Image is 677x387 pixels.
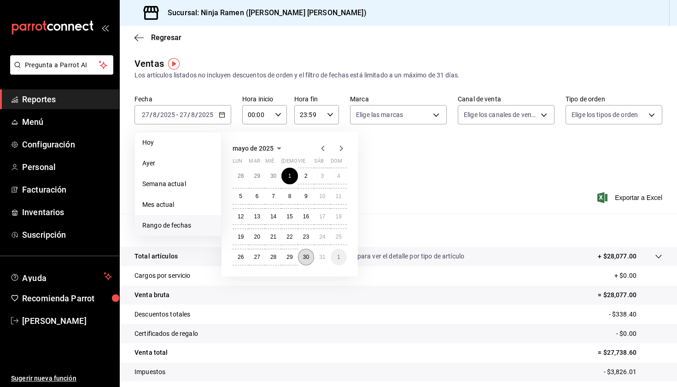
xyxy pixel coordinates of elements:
[254,234,260,240] abbr: 20 de mayo de 2025
[265,188,281,205] button: 7 de mayo de 2025
[298,229,314,245] button: 23 de mayo de 2025
[286,213,292,220] abbr: 15 de mayo de 2025
[566,96,662,102] label: Tipo de orden
[160,7,367,18] h3: Sucursal: Ninja Ramen ([PERSON_NAME] [PERSON_NAME])
[331,249,347,265] button: 1 de junio de 2025
[238,213,244,220] abbr: 12 de mayo de 2025
[598,348,662,358] p: = $27,738.60
[134,367,165,377] p: Impuestos
[604,367,662,377] p: - $3,826.01
[134,225,662,236] p: Resumen
[336,213,342,220] abbr: 18 de mayo de 2025
[265,168,281,184] button: 30 de abril de 2025
[22,292,112,305] span: Recomienda Parrot
[298,158,305,168] abbr: viernes
[233,168,249,184] button: 28 de abril de 2025
[22,138,112,151] span: Configuración
[572,110,638,119] span: Elige los tipos de orden
[270,254,276,260] abbr: 28 de mayo de 2025
[22,116,112,128] span: Menú
[303,234,309,240] abbr: 23 de mayo de 2025
[22,183,112,196] span: Facturación
[350,96,447,102] label: Marca
[187,111,190,118] span: /
[6,67,113,76] a: Pregunta a Parrot AI
[134,70,662,80] div: Los artículos listados no incluyen descuentos de orden y el filtro de fechas está limitado a un m...
[239,193,242,199] abbr: 5 de mayo de 2025
[198,111,214,118] input: ----
[303,254,309,260] abbr: 30 de mayo de 2025
[303,213,309,220] abbr: 16 de mayo de 2025
[254,254,260,260] abbr: 27 de mayo de 2025
[270,213,276,220] abbr: 14 de mayo de 2025
[152,111,157,118] input: --
[134,57,164,70] div: Ventas
[598,290,662,300] p: = $28,077.00
[238,173,244,179] abbr: 28 de abril de 2025
[314,168,330,184] button: 3 de mayo de 2025
[298,188,314,205] button: 9 de mayo de 2025
[249,229,265,245] button: 20 de mayo de 2025
[265,208,281,225] button: 14 de mayo de 2025
[233,188,249,205] button: 5 de mayo de 2025
[286,254,292,260] abbr: 29 de mayo de 2025
[176,111,178,118] span: -
[319,234,325,240] abbr: 24 de mayo de 2025
[101,24,109,31] button: open_drawer_menu
[254,173,260,179] abbr: 29 de abril de 2025
[304,193,308,199] abbr: 9 de mayo de 2025
[134,33,181,42] button: Regresar
[233,249,249,265] button: 26 de mayo de 2025
[256,193,259,199] abbr: 6 de mayo de 2025
[238,254,244,260] abbr: 26 de mayo de 2025
[179,111,187,118] input: --
[281,158,336,168] abbr: jueves
[314,158,324,168] abbr: sábado
[195,111,198,118] span: /
[616,329,662,339] p: - $0.00
[311,252,464,261] p: Da clic en la fila para ver el detalle por tipo de artículo
[458,96,554,102] label: Canal de venta
[191,111,195,118] input: --
[321,173,324,179] abbr: 3 de mayo de 2025
[288,193,292,199] abbr: 8 de mayo de 2025
[272,193,275,199] abbr: 7 de mayo de 2025
[249,249,265,265] button: 27 de mayo de 2025
[134,96,231,102] label: Fecha
[331,168,347,184] button: 4 de mayo de 2025
[319,213,325,220] abbr: 17 de mayo de 2025
[150,111,152,118] span: /
[142,158,214,168] span: Ayer
[233,158,242,168] abbr: lunes
[331,229,347,245] button: 25 de mayo de 2025
[464,110,537,119] span: Elige los canales de venta
[331,158,342,168] abbr: domingo
[134,329,198,339] p: Certificados de regalo
[609,310,662,319] p: - $338.40
[233,145,274,152] span: mayo de 2025
[281,188,298,205] button: 8 de mayo de 2025
[134,252,178,261] p: Total artículos
[233,229,249,245] button: 19 de mayo de 2025
[265,229,281,245] button: 21 de mayo de 2025
[304,173,308,179] abbr: 2 de mayo de 2025
[157,111,160,118] span: /
[337,173,340,179] abbr: 4 de mayo de 2025
[249,188,265,205] button: 6 de mayo de 2025
[298,168,314,184] button: 2 de mayo de 2025
[281,208,298,225] button: 15 de mayo de 2025
[270,173,276,179] abbr: 30 de abril de 2025
[142,200,214,210] span: Mes actual
[134,290,169,300] p: Venta bruta
[254,213,260,220] abbr: 13 de mayo de 2025
[22,161,112,173] span: Personal
[25,60,99,70] span: Pregunta a Parrot AI
[142,179,214,189] span: Semana actual
[11,374,112,383] span: Sugerir nueva función
[168,58,180,70] img: Tooltip marker
[141,111,150,118] input: --
[142,138,214,147] span: Hoy
[314,188,330,205] button: 10 de mayo de 2025
[233,208,249,225] button: 12 de mayo de 2025
[598,252,636,261] p: + $28,077.00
